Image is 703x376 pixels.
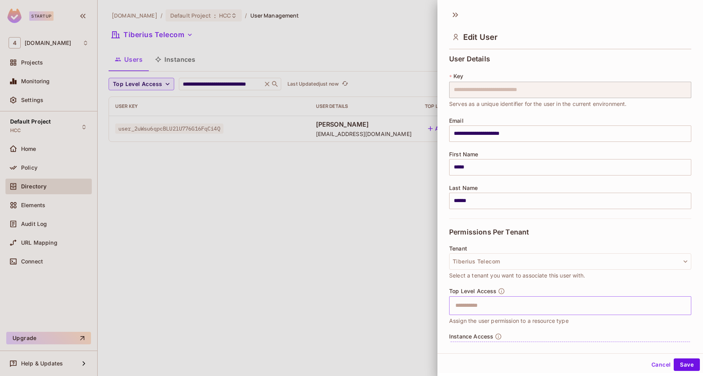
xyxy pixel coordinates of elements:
[449,185,478,191] span: Last Name
[449,228,529,236] span: Permissions Per Tenant
[449,342,691,358] div: Add Instance Access
[648,358,674,371] button: Cancel
[463,32,498,42] span: Edit User
[449,55,490,63] span: User Details
[449,271,585,280] span: Select a tenant you want to associate this user with.
[453,73,463,79] span: Key
[687,304,689,306] button: Open
[449,118,464,124] span: Email
[449,253,691,270] button: Tiberius Telecom
[674,358,700,371] button: Save
[449,151,478,158] span: First Name
[449,100,627,108] span: Serves as a unique identifier for the user in the current environment.
[449,333,493,340] span: Instance Access
[449,245,467,252] span: Tenant
[449,317,569,325] span: Assign the user permission to a resource type
[449,288,496,294] span: Top Level Access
